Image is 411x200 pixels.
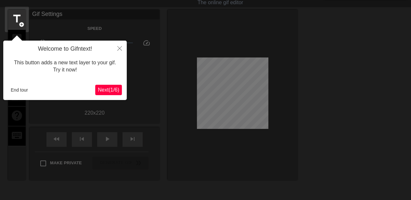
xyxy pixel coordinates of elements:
div: This button adds a new text layer to your gif. Try it now! [8,53,122,80]
span: Next ( 1 / 6 ) [98,87,119,93]
button: Close [112,41,127,56]
button: End tour [8,85,31,95]
button: Next [95,85,122,95]
h4: Welcome to Gifntext! [8,45,122,53]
